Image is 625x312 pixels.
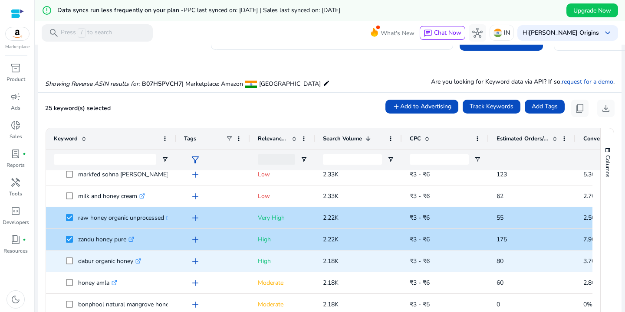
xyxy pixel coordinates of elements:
span: hub [472,28,483,38]
p: Marketplace [5,44,30,50]
span: | Marketplace: Amazon [182,80,243,88]
span: ₹3 - ₹6 [410,170,430,179]
button: Track Keywords [463,100,520,114]
span: download [601,103,611,114]
span: fiber_manual_record [23,238,26,241]
span: Keyword [54,135,78,143]
span: 2.18K [323,279,339,287]
span: Columns [604,155,612,177]
span: 3.70% [583,257,601,265]
span: inventory_2 [10,63,21,73]
span: Relevance Score [258,135,288,143]
span: add [190,213,201,223]
p: Low [258,187,307,205]
span: keyboard_arrow_down [602,28,613,38]
span: add [190,256,201,266]
p: Tools [9,190,22,198]
span: book_4 [10,234,21,245]
a: request for a demo [562,78,613,86]
button: chatChat Now [420,26,465,40]
span: add [190,234,201,245]
span: Tags [184,135,196,143]
img: amazon.svg [6,27,29,40]
span: 0 [497,300,500,309]
span: 0% [583,300,592,309]
input: CPC Filter Input [410,154,469,165]
span: lab_profile [10,149,21,159]
p: Hi [523,30,599,36]
span: fiber_manual_record [23,152,26,156]
h5: Data syncs run less frequently on your plan - [57,7,340,14]
button: Upgrade Now [566,3,618,17]
p: Sales [10,133,22,140]
p: Press to search [61,28,112,38]
i: Showing Reverse ASIN results for: [45,80,140,88]
span: code_blocks [10,206,21,216]
span: handyman [10,177,21,188]
span: Chat Now [434,29,461,37]
span: ₹3 - ₹6 [410,279,430,287]
span: Search Volume [323,135,362,143]
p: markfed sohna [PERSON_NAME] [78,166,176,183]
span: 2.70% [583,192,601,200]
span: 2.18K [323,300,339,309]
span: 123 [497,170,507,179]
button: Search [460,31,543,51]
p: Reports [7,161,25,169]
p: dabur organic honey [78,252,141,270]
span: 60 [497,279,503,287]
span: filter_alt [190,155,201,165]
span: CPC [410,135,421,143]
span: 2.50% [583,214,601,222]
button: content_copy [571,100,589,117]
input: Search Volume Filter Input [323,154,382,165]
span: 25 keyword(s) selected [45,104,111,112]
span: add [190,278,201,288]
span: PPC last synced on: [DATE] | Sales last synced on: [DATE] [184,6,340,14]
span: [GEOGRAPHIC_DATA] [259,80,321,88]
p: Moderate [258,274,307,292]
span: ₹3 - ₹5 [410,300,430,309]
p: Developers [3,218,29,226]
mat-icon: edit [323,78,330,88]
b: [PERSON_NAME] Origins [529,29,599,37]
span: B07H5PVCH7 [142,80,182,88]
button: Add Tags [525,100,565,114]
span: Track Keywords [470,102,513,111]
p: milk and honey cream [78,187,145,205]
p: Product [7,75,25,83]
span: ₹3 - ₹6 [410,235,430,244]
span: content_copy [575,103,585,114]
p: raw honey organic unprocessed [78,209,172,227]
span: Estimated Orders/Month [497,135,549,143]
span: campaign [10,91,21,102]
button: download [597,100,615,117]
span: 2.80% [583,279,601,287]
span: 175 [497,235,507,244]
mat-icon: add [392,103,400,110]
p: High [258,252,307,270]
span: 2.33K [323,192,339,200]
p: Are you looking for Keyword data via API? If so, . [431,77,615,86]
span: 5.30% [583,170,601,179]
input: Keyword Filter Input [54,154,156,165]
span: dark_mode [10,294,21,305]
p: zandu honey pure [78,231,134,248]
p: Resources [3,247,28,255]
span: ₹3 - ₹6 [410,192,430,200]
span: Add Tags [532,102,558,111]
img: in.svg [493,29,502,37]
span: 55 [497,214,503,222]
button: Open Filter Menu [161,156,168,163]
mat-icon: error_outline [42,5,52,16]
p: Ads [11,104,20,112]
span: add [190,169,201,180]
p: honey amla [78,274,117,292]
span: 2.33K [323,170,339,179]
span: / [78,28,86,38]
span: 80 [497,257,503,265]
span: add [190,299,201,310]
span: ₹3 - ₹6 [410,214,430,222]
span: ₹3 - ₹6 [410,257,430,265]
span: 2.22K [323,235,339,244]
